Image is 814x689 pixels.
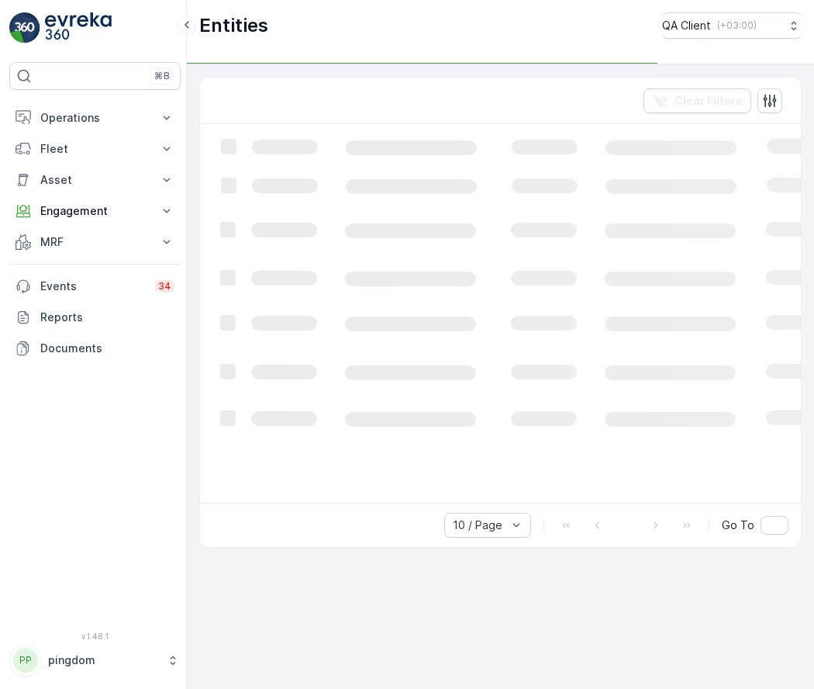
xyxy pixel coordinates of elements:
[717,19,757,32] p: ( +03:00 )
[40,203,150,219] p: Engagement
[48,653,159,668] p: pingdom
[40,141,150,157] p: Fleet
[9,271,181,302] a: Events34
[662,18,711,33] p: QA Client
[9,164,181,196] button: Asset
[9,333,181,364] a: Documents
[9,12,40,43] img: logo
[662,12,802,39] button: QA Client(+03:00)
[40,110,150,126] p: Operations
[722,518,754,533] span: Go To
[40,279,146,294] p: Events
[40,234,150,250] p: MRF
[158,280,171,293] p: 34
[45,12,112,43] img: logo_light-DOdMpM7g.png
[9,133,181,164] button: Fleet
[40,310,174,325] p: Reports
[643,88,751,113] button: Clear Filters
[9,632,181,641] span: v 1.48.1
[13,648,38,673] div: PP
[199,13,268,38] p: Entities
[9,227,181,258] button: MRF
[9,644,181,677] button: PPpingdom
[40,341,174,356] p: Documents
[154,70,170,82] p: ⌘B
[674,93,742,109] p: Clear Filters
[9,102,181,133] button: Operations
[9,196,181,227] button: Engagement
[40,172,150,188] p: Asset
[9,302,181,333] a: Reports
